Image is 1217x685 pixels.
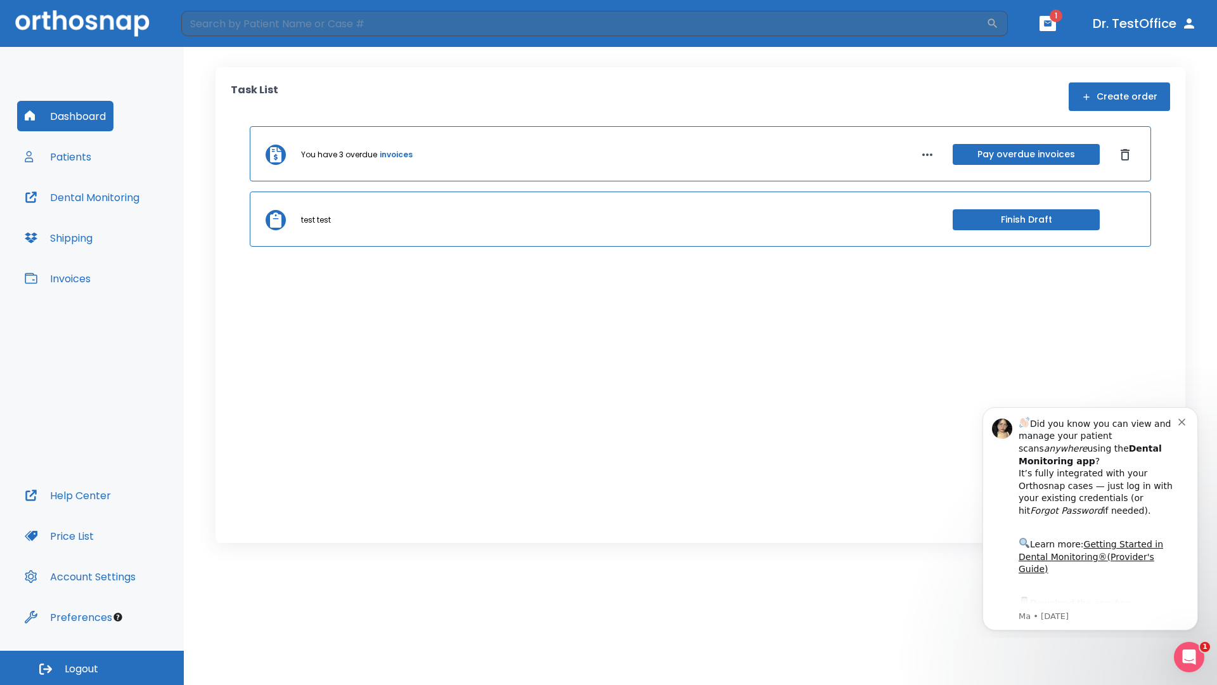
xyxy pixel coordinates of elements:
[55,202,168,225] a: App Store
[301,149,377,160] p: You have 3 overdue
[17,141,99,172] button: Patients
[1069,82,1170,111] button: Create order
[181,11,986,36] input: Search by Patient Name or Case #
[301,214,331,226] p: test test
[17,521,101,551] button: Price List
[953,144,1100,165] button: Pay overdue invoices
[1088,12,1202,35] button: Dr. TestOffice
[17,182,147,212] button: Dental Monitoring
[1174,642,1204,672] iframe: Intercom live chat
[55,199,215,264] div: Download the app: | ​ Let us know if you need help getting started!
[17,480,119,511] button: Help Center
[17,101,113,131] button: Dashboard
[17,263,98,294] button: Invoices
[215,20,225,30] button: Dismiss notification
[953,209,1100,230] button: Finish Draft
[1200,642,1210,652] span: 1
[65,662,98,676] span: Logout
[17,223,100,253] button: Shipping
[15,10,150,36] img: Orthosnap
[17,561,143,592] button: Account Settings
[231,82,278,111] p: Task List
[963,396,1217,638] iframe: Intercom notifications message
[1050,10,1062,22] span: 1
[17,602,120,632] button: Preferences
[55,215,215,226] p: Message from Ma, sent 8w ago
[380,149,413,160] a: invoices
[1115,145,1135,165] button: Dismiss
[112,611,124,623] div: Tooltip anchor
